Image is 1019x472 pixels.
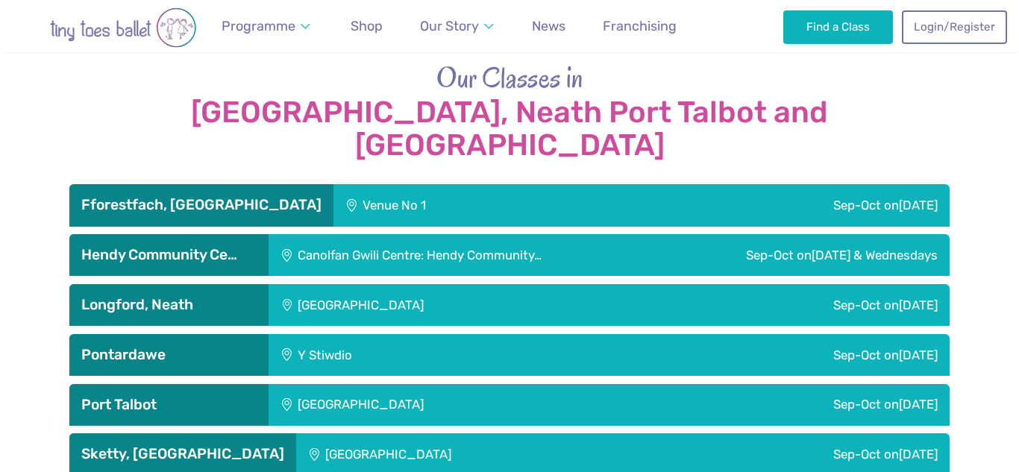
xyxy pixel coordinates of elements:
strong: [GEOGRAPHIC_DATA], Neath Port Talbot and [GEOGRAPHIC_DATA] [69,96,950,162]
h3: Fforestfach, [GEOGRAPHIC_DATA] [81,196,322,214]
div: Sep-Oct on [559,334,950,376]
div: Sep-Oct on [653,384,950,426]
div: Sep-Oct on [656,234,950,276]
span: Franchising [603,18,677,34]
a: Programme [215,10,318,43]
span: [DATE] [899,198,938,213]
div: Sep-Oct on [609,184,950,226]
a: Our Story [413,10,501,43]
a: News [525,10,572,43]
div: Canolfan Gwili Centre: Hendy Community… [269,234,656,276]
h3: Port Talbot [81,396,257,414]
span: News [532,18,565,34]
span: [DATE] [899,397,938,412]
span: Our Classes in [436,58,583,97]
span: [DATE] [899,447,938,462]
div: [GEOGRAPHIC_DATA] [269,284,653,326]
img: tiny toes ballet [19,7,228,48]
span: Programme [222,18,295,34]
div: [GEOGRAPHIC_DATA] [269,384,653,426]
div: Venue No 1 [333,184,609,226]
a: Shop [344,10,389,43]
a: Franchising [596,10,683,43]
span: Our Story [420,18,479,34]
span: [DATE] [899,298,938,312]
a: Login/Register [902,10,1006,43]
h3: Pontardawe [81,346,257,364]
span: [DATE] & Wednesdays [812,248,938,262]
h3: Longford, Neath [81,296,257,314]
h3: Sketty, [GEOGRAPHIC_DATA] [81,445,284,463]
div: Sep-Oct on [653,284,950,326]
h3: Hendy Community Ce… [81,246,257,264]
span: [DATE] [899,347,938,362]
div: Y Stiwdio [269,334,559,376]
a: Find a Class [783,10,893,43]
span: Shop [351,18,383,34]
